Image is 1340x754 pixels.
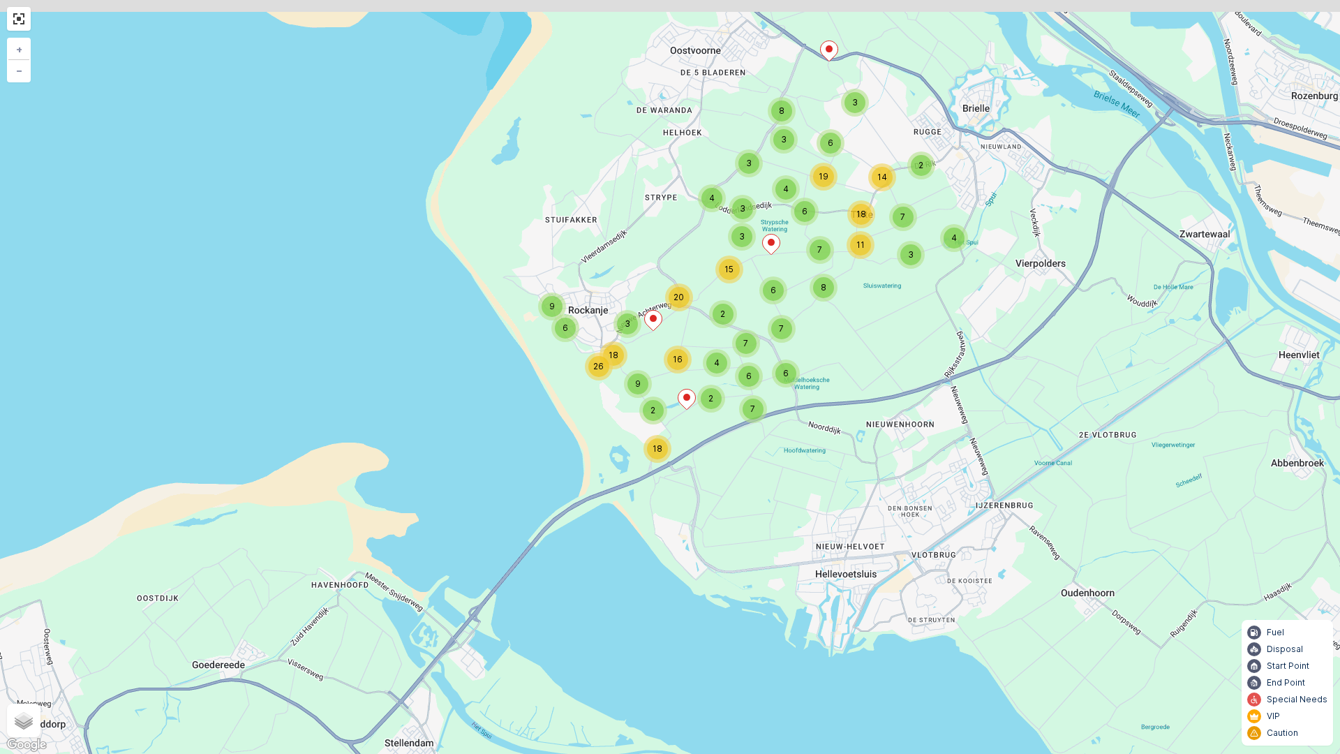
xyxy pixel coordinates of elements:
span: 18 [856,209,866,219]
span: 8 [821,282,826,293]
div: 3 [770,126,798,154]
div: 6 [791,198,819,226]
span: 20 [674,292,685,302]
span: 7 [780,323,784,334]
span: 3 [908,249,914,260]
div: 6 [817,129,844,157]
div: 3 [613,310,641,338]
div: 7 [889,203,917,231]
div: 4 [698,184,726,212]
div: 3 [735,149,763,177]
div: 15 [715,256,743,283]
div: 18 [600,341,627,369]
div: 11 [847,231,874,259]
span: 3 [740,203,745,214]
span: 3 [781,134,787,145]
span: 4 [714,357,720,368]
div: 20 [665,283,693,311]
div: 4 [703,349,731,377]
div: 4 [940,224,968,252]
span: 18 [609,350,618,360]
span: 19 [819,171,828,182]
span: 4 [709,193,715,203]
span: 15 [725,264,734,274]
div: 7 [732,330,760,357]
div: 3 [729,195,757,223]
span: 6 [802,206,807,216]
div: 19 [810,163,837,191]
div: 2 [907,151,935,179]
span: 14 [877,172,887,182]
span: 7 [818,244,823,255]
div: 6 [759,276,787,304]
span: 16 [673,354,683,364]
span: 6 [770,285,776,295]
div: 4 [772,175,800,203]
div: 7 [806,236,834,264]
span: 3 [739,231,745,242]
span: 3 [625,318,630,329]
div: 14 [868,163,896,191]
span: 2 [919,160,924,170]
span: 7 [901,212,906,222]
div: 7 [768,315,796,343]
span: 4 [951,232,957,243]
div: 2 [709,300,737,328]
div: 8 [810,274,837,302]
div: 16 [664,346,692,374]
div: 3 [728,223,756,251]
span: 4 [783,184,789,194]
span: 3 [746,158,752,168]
div: 3 [897,241,925,269]
span: 6 [828,138,833,148]
span: 2 [721,309,726,319]
span: 7 [744,338,749,348]
div: 18 [847,200,875,228]
span: 11 [856,239,865,250]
